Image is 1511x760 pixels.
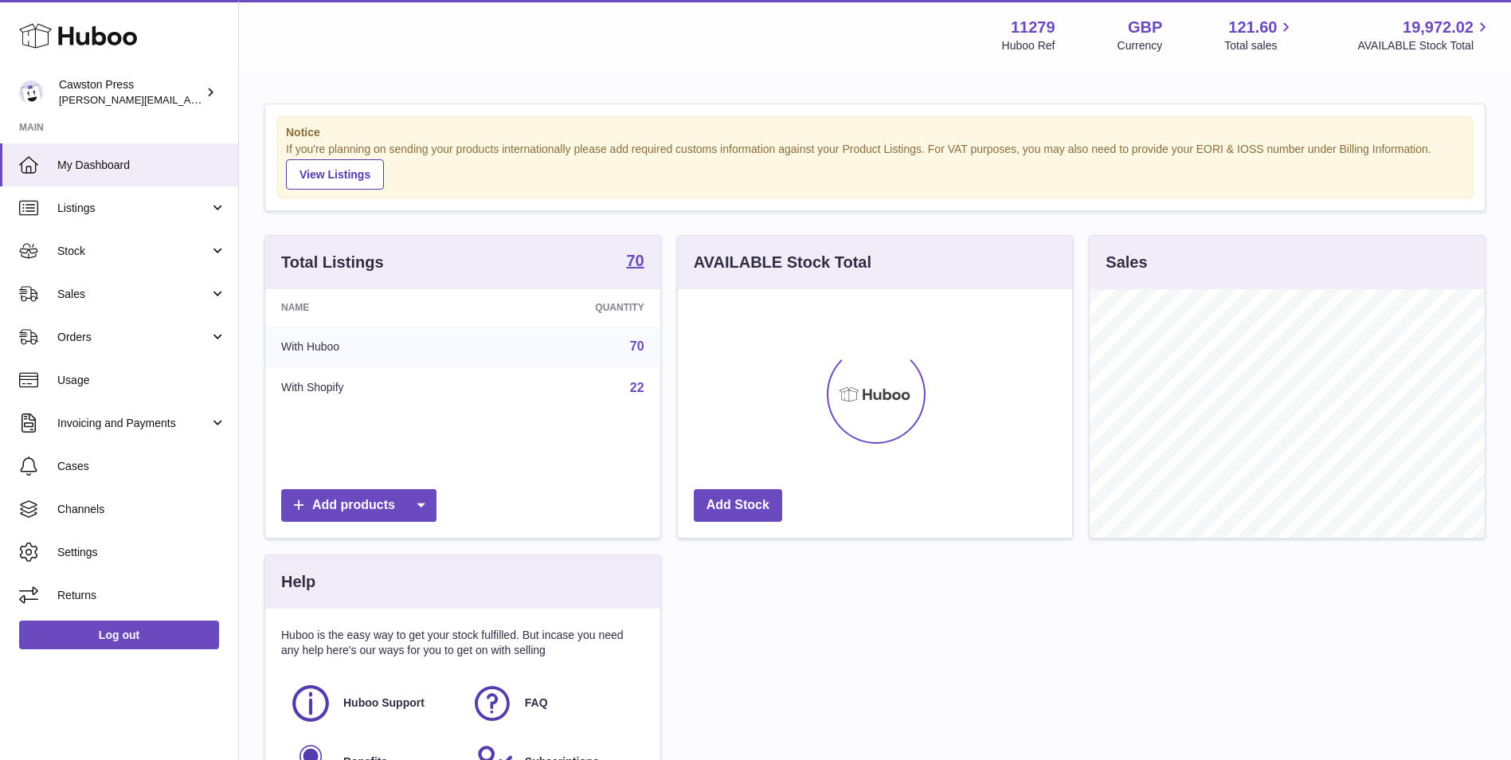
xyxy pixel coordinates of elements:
[286,125,1464,140] strong: Notice
[694,489,782,522] a: Add Stock
[281,571,315,593] h3: Help
[471,682,636,725] a: FAQ
[281,489,436,522] a: Add products
[626,253,644,268] strong: 70
[265,367,478,409] td: With Shopify
[1128,17,1162,38] strong: GBP
[281,628,644,658] p: Huboo is the easy way to get your stock fulfilled. But incase you need any help here's our ways f...
[626,253,644,272] a: 70
[57,244,209,259] span: Stock
[478,289,660,326] th: Quantity
[525,695,548,711] span: FAQ
[57,287,209,302] span: Sales
[57,459,226,474] span: Cases
[343,695,425,711] span: Huboo Support
[19,80,43,104] img: thomas.carson@cawstonpress.com
[286,142,1464,190] div: If you're planning on sending your products internationally please add required customs informati...
[57,201,209,216] span: Listings
[59,77,202,108] div: Cawston Press
[1403,17,1474,38] span: 19,972.02
[1224,38,1295,53] span: Total sales
[265,326,478,367] td: With Huboo
[57,416,209,431] span: Invoicing and Payments
[289,682,455,725] a: Huboo Support
[57,588,226,603] span: Returns
[694,252,871,273] h3: AVAILABLE Stock Total
[265,289,478,326] th: Name
[286,159,384,190] a: View Listings
[630,339,644,353] a: 70
[1106,252,1147,273] h3: Sales
[281,252,384,273] h3: Total Listings
[57,158,226,173] span: My Dashboard
[57,330,209,345] span: Orders
[1011,17,1055,38] strong: 11279
[1228,17,1277,38] span: 121.60
[57,545,226,560] span: Settings
[1224,17,1295,53] a: 121.60 Total sales
[1357,38,1492,53] span: AVAILABLE Stock Total
[57,502,226,517] span: Channels
[57,373,226,388] span: Usage
[59,93,405,106] span: [PERSON_NAME][EMAIL_ADDRESS][PERSON_NAME][DOMAIN_NAME]
[630,381,644,394] a: 22
[19,621,219,649] a: Log out
[1357,17,1492,53] a: 19,972.02 AVAILABLE Stock Total
[1118,38,1163,53] div: Currency
[1002,38,1055,53] div: Huboo Ref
